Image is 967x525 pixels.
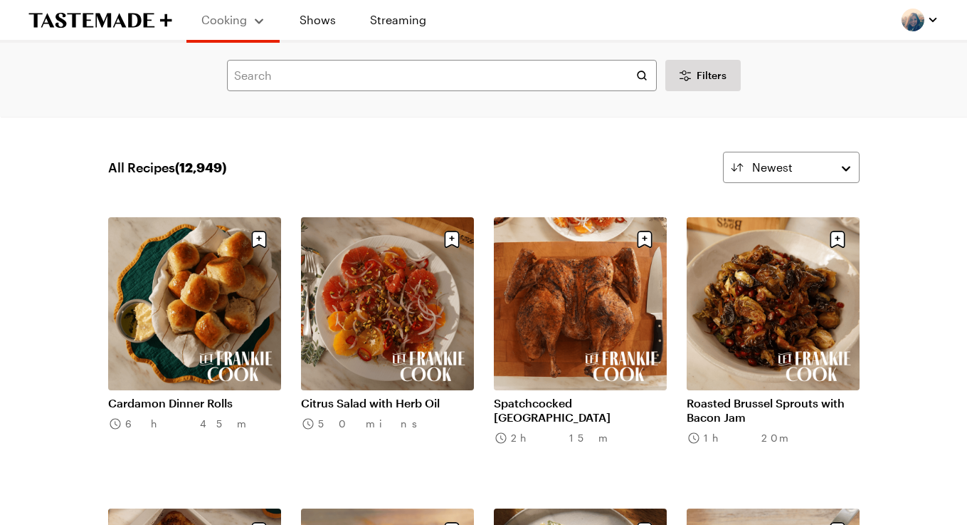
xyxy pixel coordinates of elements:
a: Citrus Salad with Herb Oil [301,396,474,410]
span: Filters [697,68,726,83]
button: Save recipe [824,226,851,253]
span: All Recipes [108,157,226,177]
a: Cardamon Dinner Rolls [108,396,281,410]
a: Roasted Brussel Sprouts with Bacon Jam [687,396,860,425]
button: Desktop filters [665,60,741,91]
button: Save recipe [438,226,465,253]
button: Save recipe [245,226,273,253]
a: Spatchcocked [GEOGRAPHIC_DATA] [494,396,667,425]
button: Profile picture [902,9,939,31]
span: Newest [752,159,793,176]
span: ( 12,949 ) [175,160,226,175]
span: Cooking [201,13,247,26]
a: To Tastemade Home Page [28,12,172,28]
button: Newest [723,152,860,183]
button: Save recipe [631,226,658,253]
img: Profile picture [902,9,924,31]
button: Cooking [201,6,265,34]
